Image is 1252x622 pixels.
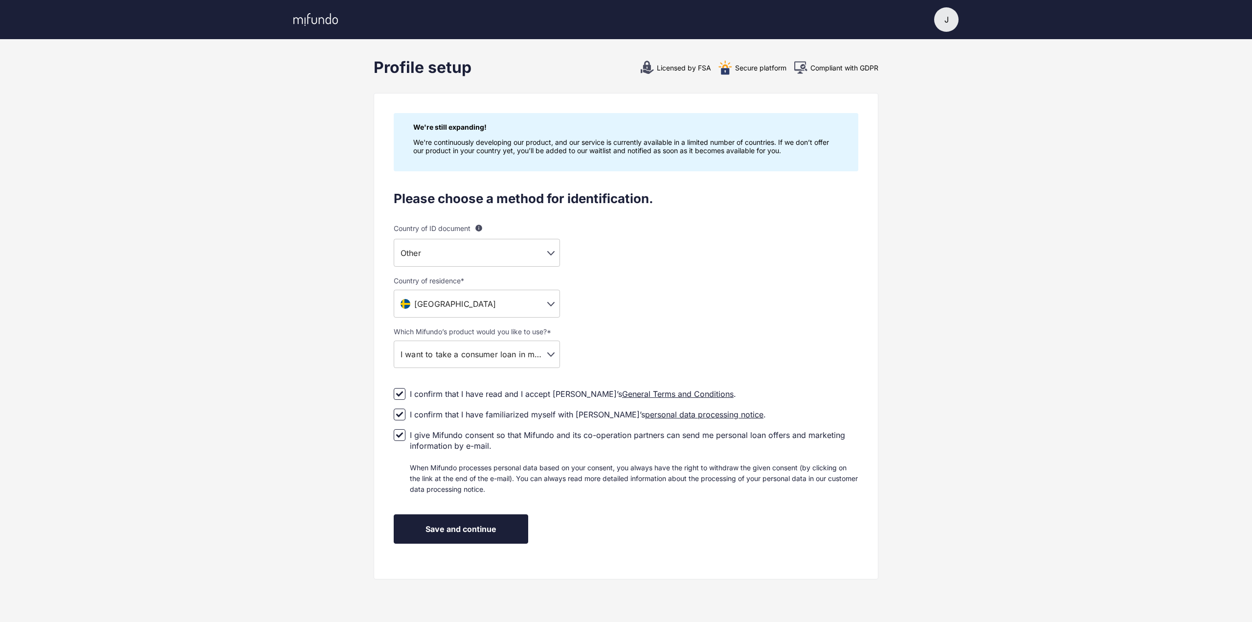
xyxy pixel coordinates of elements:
[414,299,496,309] span: [GEOGRAPHIC_DATA]
[394,239,560,267] div: Other
[793,60,878,75] div: Compliant with GDPR
[399,297,412,311] img: se.svg
[413,123,487,131] strong: We're still expanding!
[645,410,763,419] a: personal data processing notice
[718,60,733,75] img: security.55d3347b7bf33037bdb2441a2aa85556.svg
[793,60,808,75] img: Aa19ndU2qA+pwAAAABJRU5ErkJggg==
[394,327,560,336] label: Which Mifundo’s product would you like to use? *
[394,191,858,207] div: Please choose a method for identification.
[394,514,528,544] button: Save and continue
[718,60,786,75] div: Secure platform
[410,463,858,493] span: When Mifundo processes personal data based on your consent, you always have the right to withdraw...
[934,7,959,32] button: J
[394,341,560,368] div: I want to take a consumer loan in my new country
[401,248,421,258] span: Other
[394,222,560,234] label: Country of ID document
[410,409,766,420] div: I confirm that I have familiarized myself with [PERSON_NAME]’s .
[640,60,654,75] img: 7+JCiAginYKlSyhdkmFEBJyNkqRC0NBwvU0pAWCqCExFYhiwxSZavwWUEBlBg91RYYdCy0anPhXwIFUBEunFtYQTLLoKfhXsj...
[413,138,839,155] p: We're continuously developing our product, and our service is currently available in a limited nu...
[410,389,736,399] div: I confirm that I have read and I accept [PERSON_NAME]’s .
[394,290,560,318] div: [GEOGRAPHIC_DATA]
[394,276,560,285] label: Country of residence *
[374,58,471,77] div: Profile setup
[622,389,734,399] a: General Terms and Conditions
[640,60,711,75] div: Licensed by FSA
[410,425,858,499] div: I give Mifundo consent so that Mifundo and its co-operation partners can send me personal loan of...
[425,524,496,534] span: Save and continue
